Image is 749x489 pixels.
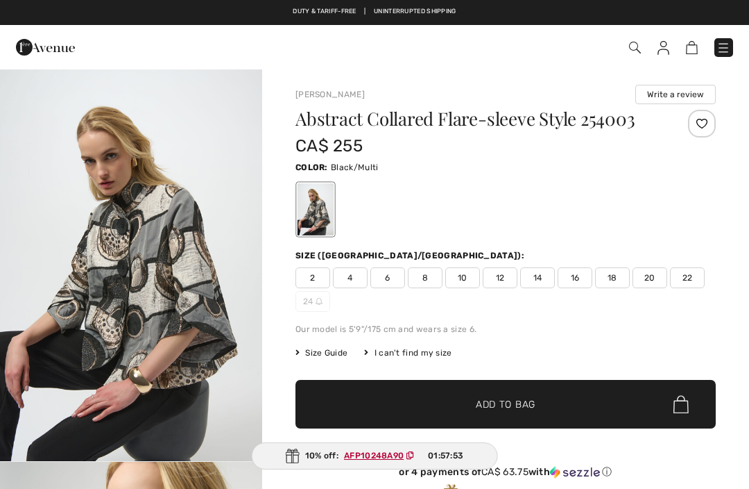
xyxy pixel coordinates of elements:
[520,267,555,288] span: 14
[632,267,667,288] span: 20
[295,323,716,335] div: Our model is 5'9"/175 cm and wears a size 6.
[550,466,600,479] img: Sezzle
[428,449,463,462] span: 01:57:53
[295,136,363,156] span: CA$ 255
[686,41,698,54] img: Shopping Bag
[670,267,705,288] span: 22
[295,466,716,483] div: or 4 payments ofCA$ 63.75withSezzle Click to learn more about Sezzle
[595,267,630,288] span: 18
[716,41,730,55] img: Menu
[673,395,689,413] img: Bag.svg
[295,466,716,479] div: or 4 payments of with
[16,40,75,53] a: 1ère Avenue
[344,451,404,461] ins: AFP10248A90
[331,163,378,172] span: Black/Multi
[333,267,368,288] span: 4
[558,267,592,288] span: 16
[316,298,322,305] img: ring-m.svg
[295,110,646,128] h1: Abstract Collared Flare-sleeve Style 254003
[252,442,498,470] div: 10% off:
[295,291,330,312] span: 24
[635,85,716,104] button: Write a review
[16,33,75,61] img: 1ère Avenue
[295,380,716,429] button: Add to Bag
[445,267,480,288] span: 10
[476,397,535,412] span: Add to Bag
[295,347,347,359] span: Size Guide
[364,347,451,359] div: I can't find my size
[295,163,328,172] span: Color:
[408,267,442,288] span: 8
[295,249,527,262] div: Size ([GEOGRAPHIC_DATA]/[GEOGRAPHIC_DATA]):
[629,42,641,53] img: Search
[298,183,334,235] div: Black/Multi
[370,267,405,288] span: 6
[481,466,528,478] span: CA$ 63.75
[657,41,669,55] img: My Info
[295,90,365,99] a: [PERSON_NAME]
[286,449,300,463] img: Gift.svg
[295,267,330,288] span: 2
[483,267,517,288] span: 12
